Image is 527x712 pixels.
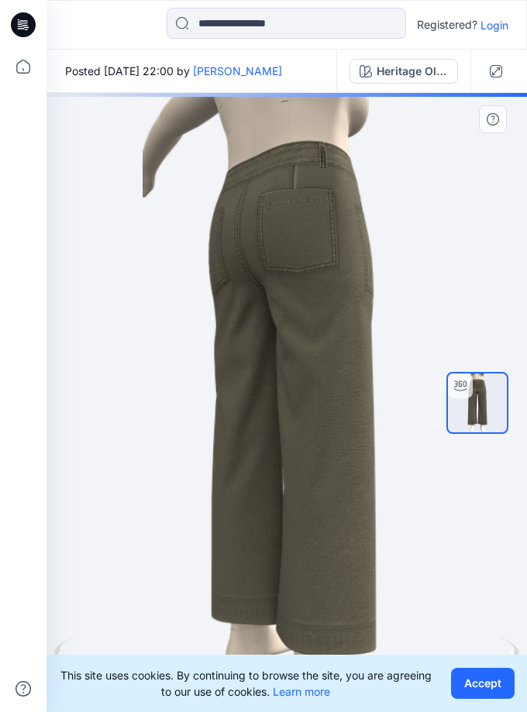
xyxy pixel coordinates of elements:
button: Accept [451,668,515,699]
div: Heritage Olive [377,63,448,80]
a: [PERSON_NAME] [193,64,282,77]
button: Heritage Olive [350,59,458,84]
span: Posted [DATE] 22:00 by [65,63,282,79]
p: This site uses cookies. By continuing to browse the site, you are agreeing to our use of cookies. [59,667,432,700]
a: Learn more [273,685,330,698]
p: Login [480,17,508,33]
img: turntable-19-09-2025-19:01:46 [448,373,507,432]
p: Registered? [417,15,477,34]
